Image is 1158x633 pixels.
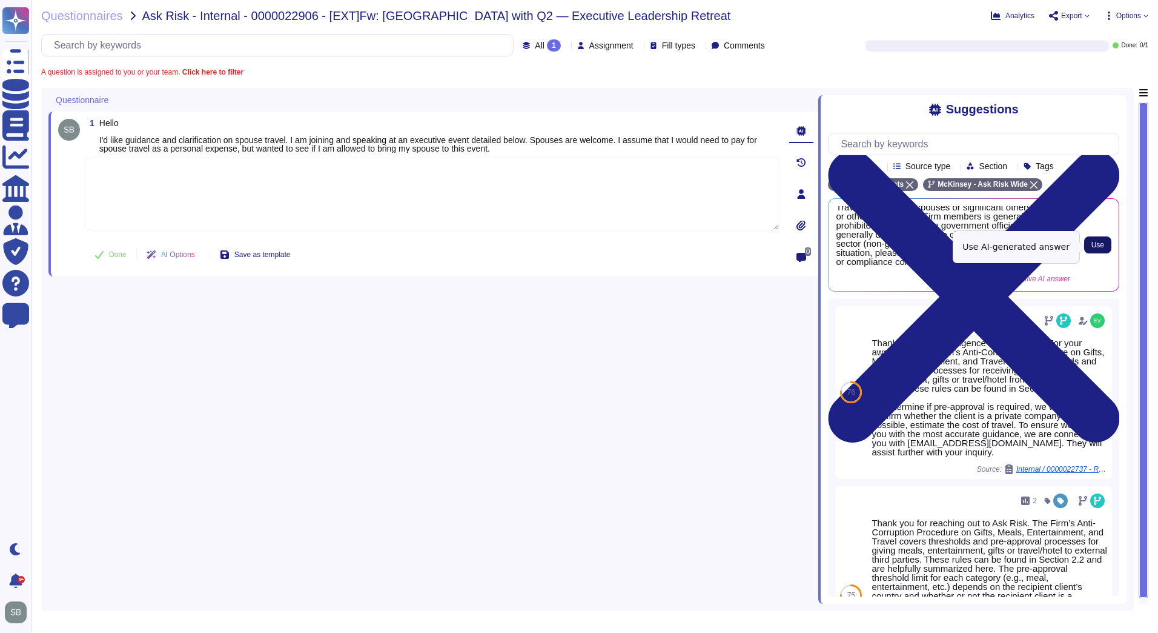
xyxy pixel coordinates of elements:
span: Comments [724,41,765,50]
span: A question is assigned to you or your team. [41,69,243,76]
span: Done: [1121,42,1137,49]
span: Questionnaires [41,10,123,22]
span: 0 [805,247,812,256]
button: Done [85,243,136,267]
img: user [58,119,80,141]
span: Done [109,251,127,258]
img: user [1090,313,1105,328]
span: Ask Risk - Internal - 0000022906 - [EXT]Fw: [GEOGRAPHIC_DATA] with Q2 — Executive Leadership Retreat [142,10,731,22]
span: 75 [847,592,855,599]
span: Use [1091,241,1104,249]
button: Save as template [210,243,300,267]
b: Click here to filter [180,68,243,76]
button: Analytics [991,11,1034,21]
span: AI Options [161,251,195,258]
span: Fill types [662,41,695,50]
input: Search by keywords [835,133,1119,155]
input: Search by keywords [48,35,513,56]
span: 1 [85,119,94,127]
span: 0 / 1 [1140,42,1148,49]
div: 1 [547,39,561,52]
span: 2 [1033,497,1037,504]
div: 9+ [18,576,25,583]
span: Questionnaire [56,96,108,104]
span: Assignment [589,41,634,50]
img: user [5,601,27,623]
span: Export [1061,12,1082,19]
button: Use [1084,236,1111,253]
span: Analytics [1005,12,1034,19]
span: 76 [847,389,855,396]
span: Hello I'd like guidance and clarification on spouse travel. I am joining and speaking at an execu... [99,118,757,153]
span: All [535,41,544,50]
span: Options [1116,12,1141,19]
span: Save as template [234,251,291,258]
div: Use AI-generated answer [953,231,1079,263]
button: user [2,599,35,626]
